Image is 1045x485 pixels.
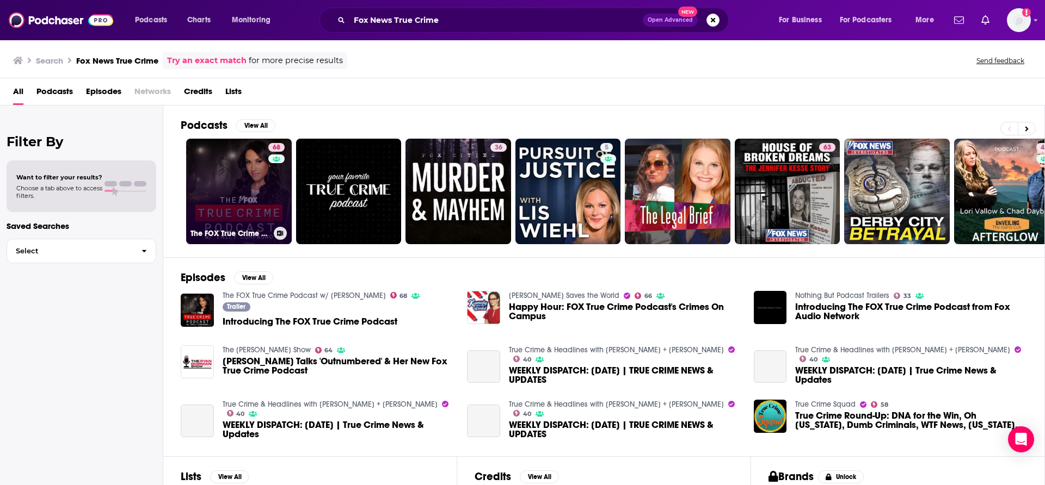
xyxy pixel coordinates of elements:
h2: Credits [475,470,511,483]
span: Charts [187,13,211,28]
img: User Profile [1007,8,1031,32]
h2: Brands [769,470,814,483]
span: 68 [273,142,280,153]
button: View All [210,470,249,483]
a: 63 [819,143,835,152]
img: Emily Compagno Talks 'Outnumbered' & Her New Fox True Crime Podcast [181,345,214,378]
span: Trailer [227,303,245,310]
a: Credits [184,83,212,105]
a: Kennedy Saves the World [509,291,619,300]
span: Podcasts [135,13,167,28]
p: Saved Searches [7,221,156,231]
span: Choose a tab above to access filters. [16,184,102,200]
button: open menu [908,11,948,29]
a: Charts [180,11,217,29]
input: Search podcasts, credits, & more... [349,11,643,29]
span: WEEKLY DISPATCH: [DATE] | True Crime News & Updates [223,420,454,439]
a: WEEKLY DISPATCH: April 11th, 2025 | TRUE CRIME NEWS & UPDATES [467,405,500,438]
a: Happy Hour: FOX True Crime Podcast's Crimes On Campus [509,302,741,321]
button: Unlock [818,470,864,483]
a: 66 [635,293,652,299]
span: 5 [605,142,608,153]
span: WEEKLY DISPATCH: [DATE] | TRUE CRIME NEWS & UPDATES [509,366,741,384]
svg: Add a profile image [1022,8,1031,17]
button: open menu [771,11,835,29]
img: Introducing The FOX True Crime Podcast from Fox Audio Network [754,291,787,324]
button: open menu [833,11,908,29]
a: Episodes [86,83,121,105]
span: [PERSON_NAME] Talks 'Outnumbered' & Her New Fox True Crime Podcast [223,357,454,375]
a: 33 [894,293,911,299]
div: Search podcasts, credits, & more... [330,8,739,33]
span: for more precise results [249,54,343,67]
a: 5 [515,139,621,244]
a: 36 [405,139,511,244]
a: True Crime & Headlines with Jules + Jen [509,400,724,409]
a: 5 [600,143,613,152]
button: View All [234,271,273,284]
a: WEEKLY DISPATCH: March 7th, 2025 | True Crime News & Updates [181,405,214,438]
a: 64 [315,347,333,353]
span: 40 [523,357,531,362]
span: WEEKLY DISPATCH: [DATE] | True Crime News & Updates [795,366,1027,384]
a: Podcasts [36,83,73,105]
a: All [13,83,23,105]
a: The FOX True Crime Podcast w/ Emily Compagno [223,291,386,300]
a: Show notifications dropdown [950,11,968,29]
span: 36 [495,142,502,153]
span: Introducing The FOX True Crime Podcast [223,317,397,326]
a: ListsView All [181,470,249,483]
a: Emily Compagno Talks 'Outnumbered' & Her New Fox True Crime Podcast [223,357,454,375]
a: 36 [490,143,507,152]
span: 40 [523,412,531,416]
a: 40 [513,410,531,416]
a: Show notifications dropdown [977,11,994,29]
button: Open AdvancedNew [643,14,698,27]
span: 66 [644,294,652,299]
span: More [915,13,934,28]
h3: The FOX True Crime Podcast w/ [PERSON_NAME] [190,229,269,238]
span: 64 [324,348,333,353]
a: Podchaser - Follow, Share and Rate Podcasts [9,10,113,30]
a: Introducing The FOX True Crime Podcast from Fox Audio Network [795,302,1027,321]
a: CreditsView All [475,470,559,483]
button: Select [7,239,156,263]
span: Open Advanced [648,17,693,23]
a: 58 [871,401,888,408]
span: 33 [903,294,911,299]
a: PodcastsView All [181,119,275,132]
a: 40 [513,356,531,362]
button: View All [520,470,559,483]
span: Select [7,247,133,254]
a: WEEKLY DISPATCH: March 14th, 2025 | True Crime News & Updates [795,366,1027,384]
img: Introducing The FOX True Crime Podcast [181,294,214,327]
img: Happy Hour: FOX True Crime Podcast's Crimes On Campus [467,291,500,324]
span: WEEKLY DISPATCH: [DATE] | TRUE CRIME NEWS & UPDATES [509,420,741,439]
button: open menu [224,11,285,29]
a: WEEKLY DISPATCH: March 21, 2025 | TRUE CRIME NEWS & UPDATES [467,350,500,383]
a: True Crime & Headlines with Jules + Jen [223,400,438,409]
a: True Crime Round-Up: DNA for the Win, Oh Idaho, Dumb Criminals, WTF News, Florida Man [795,411,1027,430]
a: WEEKLY DISPATCH: March 7th, 2025 | True Crime News & Updates [223,420,454,439]
a: 63 [735,139,840,244]
a: WEEKLY DISPATCH: March 21, 2025 | TRUE CRIME NEWS & UPDATES [509,366,741,384]
span: Networks [134,83,171,105]
a: True Crime & Headlines with Jules + Jen [795,345,1010,355]
span: 40 [809,357,817,362]
span: Monitoring [232,13,271,28]
img: True Crime Round-Up: DNA for the Win, Oh Idaho, Dumb Criminals, WTF News, Florida Man [754,400,787,433]
a: True Crime & Headlines with Jules + Jen [509,345,724,355]
span: Want to filter your results? [16,173,102,181]
span: For Business [779,13,822,28]
button: open menu [127,11,181,29]
a: 68 [268,143,285,152]
span: Logged in as megcassidy [1007,8,1031,32]
h3: Search [36,55,63,66]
